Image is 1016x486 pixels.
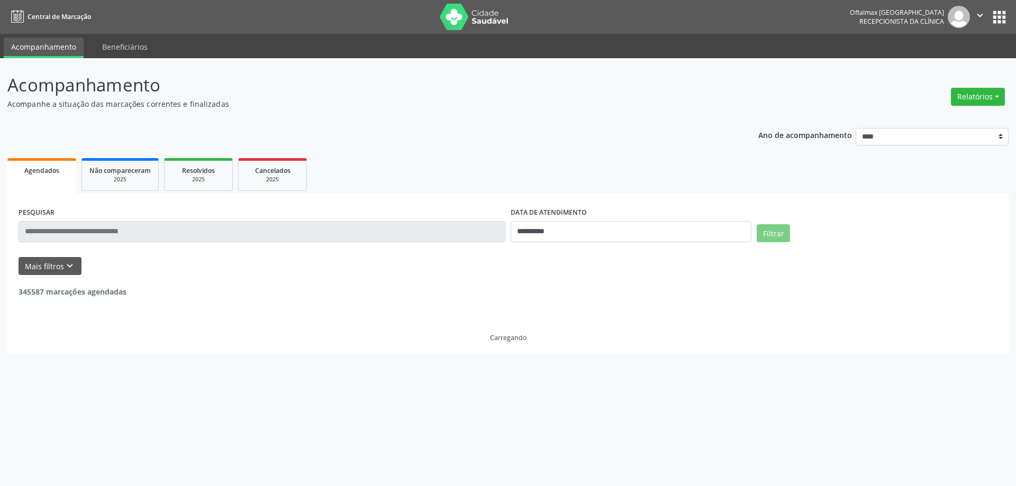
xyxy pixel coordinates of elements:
button: Relatórios [951,88,1005,106]
button:  [970,6,990,28]
i: keyboard_arrow_down [64,260,76,272]
div: Oftalmax [GEOGRAPHIC_DATA] [850,8,944,17]
a: Central de Marcação [7,8,91,25]
strong: 345587 marcações agendadas [19,287,126,297]
span: Resolvidos [182,166,215,175]
label: DATA DE ATENDIMENTO [511,205,587,221]
span: Não compareceram [89,166,151,175]
span: Central de Marcação [28,12,91,21]
span: Cancelados [255,166,291,175]
div: Carregando [490,333,527,342]
span: Agendados [24,166,59,175]
div: 2025 [246,176,299,184]
i:  [974,10,986,21]
a: Acompanhamento [4,38,84,58]
button: apps [990,8,1009,26]
a: Beneficiários [95,38,155,56]
p: Acompanhamento [7,72,708,98]
p: Acompanhe a situação das marcações correntes e finalizadas [7,98,708,109]
span: Recepcionista da clínica [859,17,944,26]
button: Filtrar [757,224,790,242]
p: Ano de acompanhamento [758,128,852,141]
button: Mais filtroskeyboard_arrow_down [19,257,81,276]
img: img [948,6,970,28]
div: 2025 [172,176,225,184]
div: 2025 [89,176,151,184]
label: PESQUISAR [19,205,55,221]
